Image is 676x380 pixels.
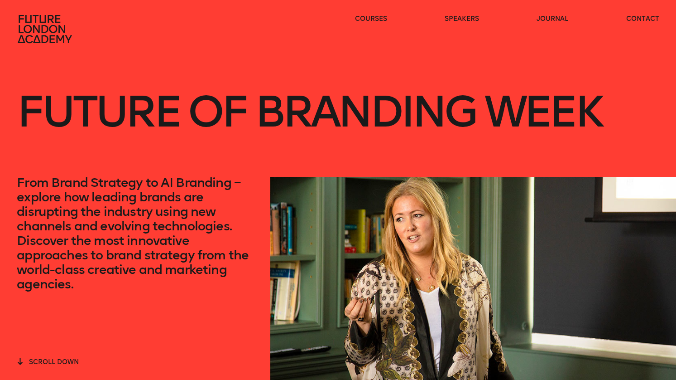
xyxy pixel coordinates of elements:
a: speakers [445,15,479,24]
p: From Brand Strategy to AI Branding – explore how leading brands are disrupting the industry using... [17,175,254,292]
h1: Future of branding week [17,63,601,161]
a: courses [355,15,387,24]
button: scroll down [17,357,79,367]
span: scroll down [29,358,79,366]
a: contact [626,15,659,24]
a: journal [537,15,568,24]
